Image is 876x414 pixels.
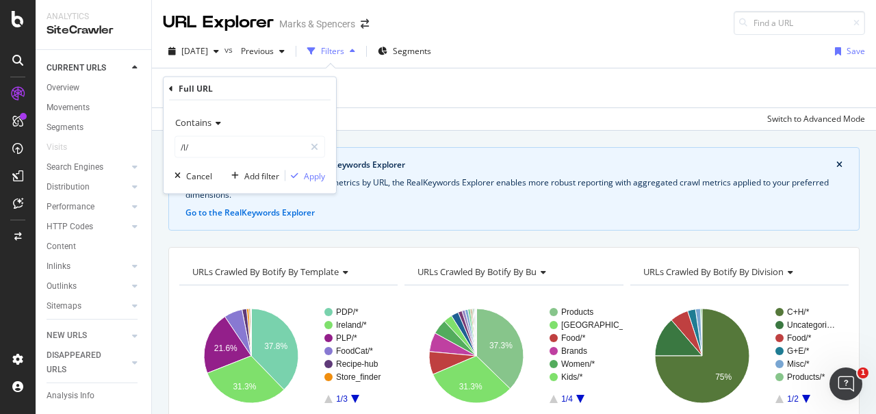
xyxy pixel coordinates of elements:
[47,259,70,274] div: Inlinks
[244,170,279,181] div: Add filter
[169,169,212,183] button: Cancel
[163,40,224,62] button: [DATE]
[47,120,83,135] div: Segments
[264,341,287,351] text: 37.8%
[192,266,339,278] span: URLs Crawled By Botify By template
[47,140,81,155] a: Visits
[199,159,836,171] div: Crawl metrics are now in the RealKeywords Explorer
[847,45,865,57] div: Save
[279,17,355,31] div: Marks & Spencers
[47,389,142,403] a: Analysis Info
[47,259,128,274] a: Inlinks
[224,44,235,55] span: vs
[47,23,140,38] div: SiteCrawler
[321,45,344,57] div: Filters
[336,372,381,382] text: Store_finder
[561,394,573,404] text: 1/4
[47,160,128,174] a: Search Engines
[235,45,274,57] span: Previous
[47,220,93,234] div: HTTP Codes
[185,207,315,219] button: Go to the RealKeywords Explorer
[47,61,128,75] a: CURRENT URLS
[641,261,836,283] h4: URLs Crawled By Botify By division
[47,279,77,294] div: Outlinks
[47,328,87,343] div: NEW URLS
[47,180,128,194] a: Distribution
[47,81,79,95] div: Overview
[787,359,810,369] text: Misc/*
[175,116,211,129] span: Contains
[829,367,862,400] iframe: Intercom live chat
[336,359,378,369] text: Recipe-hub
[561,333,586,343] text: Food/*
[285,169,325,183] button: Apply
[47,299,128,313] a: Sitemaps
[762,108,865,130] button: Switch to Advanced Mode
[47,279,128,294] a: Outlinks
[417,266,537,278] span: URLs Crawled By Botify By bu
[336,307,359,317] text: PDP/*
[561,346,587,356] text: Brands
[47,180,90,194] div: Distribution
[47,140,67,155] div: Visits
[561,372,583,382] text: Kids/*
[643,266,784,278] span: URLs Crawled By Botify By division
[561,359,595,369] text: Women/*
[47,325,142,339] a: Url Explorer
[186,170,212,181] div: Cancel
[858,367,868,378] span: 1
[734,11,865,35] input: Find a URL
[47,240,142,254] a: Content
[336,320,367,330] text: Ireland/*
[336,346,373,356] text: FoodCat/*
[47,200,94,214] div: Performance
[459,382,482,391] text: 31.3%
[47,299,81,313] div: Sitemaps
[829,40,865,62] button: Save
[226,169,279,183] button: Add filter
[47,220,128,234] a: HTTP Codes
[361,19,369,29] div: arrow-right-arrow-left
[561,320,647,330] text: [GEOGRAPHIC_DATA]
[787,346,810,356] text: G+E/*
[47,200,128,214] a: Performance
[233,382,256,391] text: 31.3%
[168,147,860,231] div: info banner
[561,307,593,317] text: Products
[185,177,842,201] div: While the Site Explorer provides crawl metrics by URL, the RealKeywords Explorer enables more rob...
[336,394,348,404] text: 1/3
[47,348,128,377] a: DISAPPEARED URLS
[336,333,357,343] text: PLP/*
[302,40,361,62] button: Filters
[47,81,142,95] a: Overview
[163,11,274,34] div: URL Explorer
[415,261,610,283] h4: URLs Crawled By Botify By bu
[787,372,825,382] text: Products/*
[833,156,846,174] button: close banner
[47,389,94,403] div: Analysis Info
[47,348,116,377] div: DISAPPEARED URLS
[214,344,237,353] text: 21.6%
[235,40,290,62] button: Previous
[47,101,90,115] div: Movements
[489,341,513,350] text: 37.3%
[47,101,142,115] a: Movements
[787,333,812,343] text: Food/*
[47,160,103,174] div: Search Engines
[47,240,76,254] div: Content
[190,261,385,283] h4: URLs Crawled By Botify By template
[47,325,89,339] div: Url Explorer
[787,320,835,330] text: Uncategori…
[179,83,213,94] div: Full URL
[372,40,437,62] button: Segments
[787,394,799,404] text: 1/2
[767,113,865,125] div: Switch to Advanced Mode
[787,307,810,317] text: C+H/*
[393,45,431,57] span: Segments
[47,328,128,343] a: NEW URLS
[47,61,106,75] div: CURRENT URLS
[47,120,142,135] a: Segments
[47,11,140,23] div: Analytics
[304,170,325,181] div: Apply
[181,45,208,57] span: 2025 Oct. 11th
